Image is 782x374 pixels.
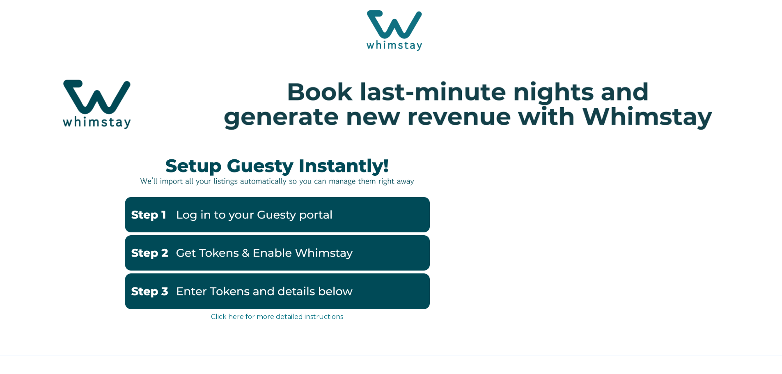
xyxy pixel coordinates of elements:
[124,235,430,271] img: GuestyTokensandenable
[8,64,774,145] img: Hubspot header for SSOB (4)
[124,147,430,193] img: instantlyguesty
[211,313,343,321] a: Click here for more detailed instructions
[124,273,430,309] img: EnterbelowGuesty
[124,197,430,232] img: Guestystep1-2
